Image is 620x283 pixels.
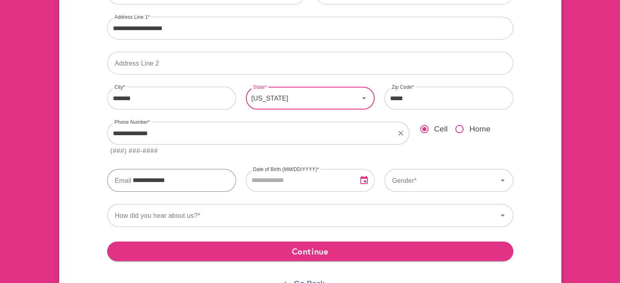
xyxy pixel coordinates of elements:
[114,244,507,259] span: Continue
[246,87,359,110] div: [US_STATE]
[434,123,448,135] span: Cell
[359,93,369,103] svg: Icon
[498,176,507,185] svg: Icon
[110,146,158,157] div: (###) ###-####
[354,171,374,190] button: Open Date Picker
[498,211,507,220] svg: Icon
[107,241,513,261] button: Continue
[469,123,490,135] span: Home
